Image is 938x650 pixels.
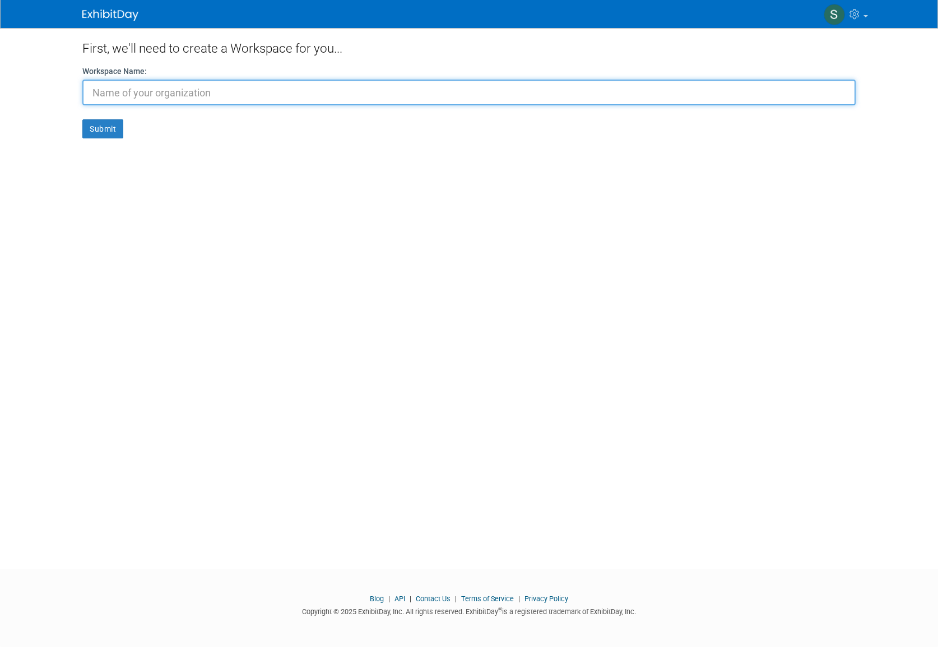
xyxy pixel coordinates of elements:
[407,595,414,603] span: |
[452,595,459,603] span: |
[82,10,138,21] img: ExhibitDay
[386,595,393,603] span: |
[82,66,147,77] label: Workspace Name:
[498,606,502,612] sup: ®
[370,595,384,603] a: Blog
[82,28,856,66] div: First, we'll need to create a Workspace for you...
[524,595,568,603] a: Privacy Policy
[394,595,405,603] a: API
[516,595,523,603] span: |
[82,80,856,105] input: Name of your organization
[461,595,514,603] a: Terms of Service
[416,595,451,603] a: Contact Us
[824,4,845,25] img: S B
[82,119,123,138] button: Submit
